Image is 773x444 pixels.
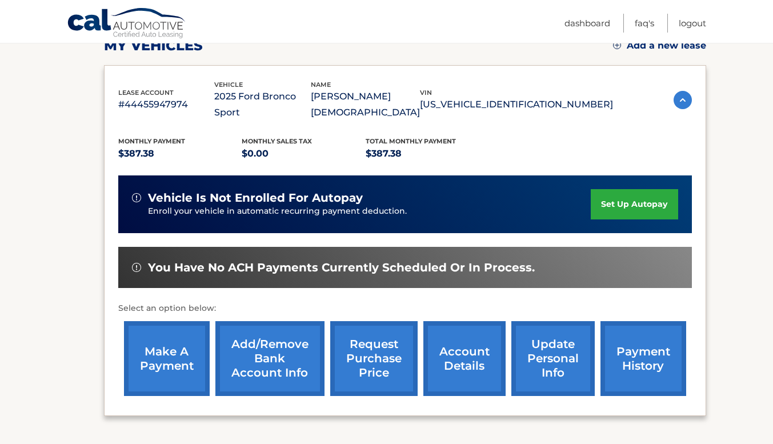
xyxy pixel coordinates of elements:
[118,137,185,145] span: Monthly Payment
[613,40,706,51] a: Add a new lease
[148,191,363,205] span: vehicle is not enrolled for autopay
[330,321,418,396] a: request purchase price
[420,97,613,113] p: [US_VEHICLE_IDENTIFICATION_NUMBER]
[214,89,311,121] p: 2025 Ford Bronco Sport
[214,81,243,89] span: vehicle
[635,14,654,33] a: FAQ's
[215,321,325,396] a: Add/Remove bank account info
[311,89,420,121] p: [PERSON_NAME][DEMOGRAPHIC_DATA]
[67,7,187,41] a: Cal Automotive
[124,321,210,396] a: make a payment
[564,14,610,33] a: Dashboard
[511,321,595,396] a: update personal info
[420,89,432,97] span: vin
[674,91,692,109] img: accordion-active.svg
[613,41,621,49] img: add.svg
[104,37,203,54] h2: my vehicles
[118,146,242,162] p: $387.38
[148,205,591,218] p: Enroll your vehicle in automatic recurring payment deduction.
[118,97,215,113] p: #44455947974
[118,302,692,315] p: Select an option below:
[366,137,456,145] span: Total Monthly Payment
[311,81,331,89] span: name
[242,137,312,145] span: Monthly sales Tax
[423,321,506,396] a: account details
[366,146,490,162] p: $387.38
[591,189,678,219] a: set up autopay
[118,89,174,97] span: lease account
[242,146,366,162] p: $0.00
[132,263,141,272] img: alert-white.svg
[679,14,706,33] a: Logout
[600,321,686,396] a: payment history
[132,193,141,202] img: alert-white.svg
[148,261,535,275] span: You have no ACH payments currently scheduled or in process.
